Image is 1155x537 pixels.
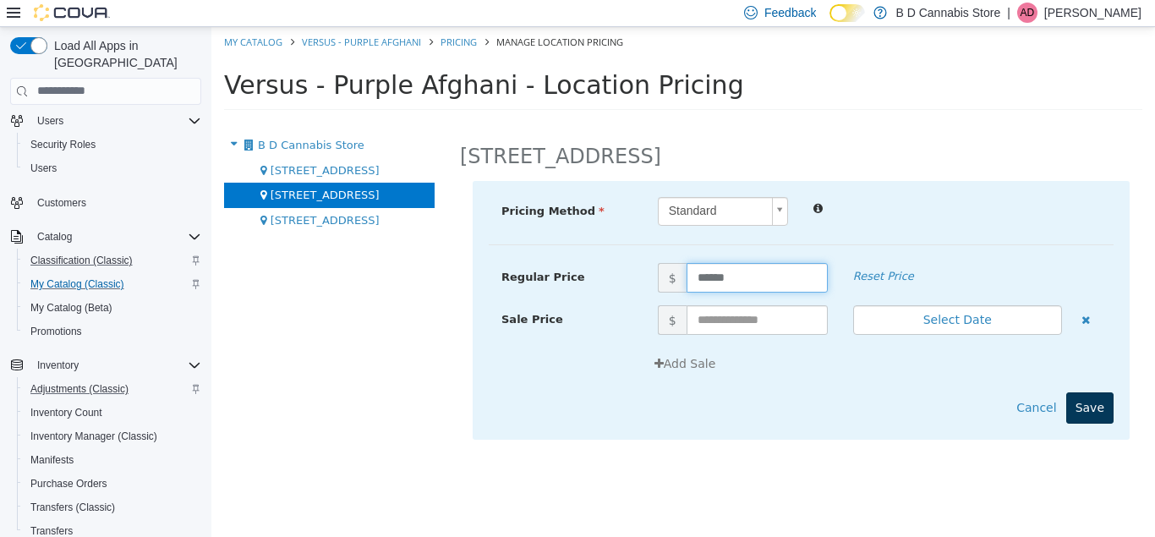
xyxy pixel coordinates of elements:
a: My Catalog (Beta) [24,298,119,318]
span: Transfers (Classic) [24,497,201,518]
button: Select Date [642,278,851,308]
span: Promotions [24,321,201,342]
span: Users [37,114,63,128]
span: Adjustments (Classic) [24,379,201,399]
button: Cancel [796,365,854,397]
button: Manifests [17,448,208,472]
span: [STREET_ADDRESS] [59,187,168,200]
span: Classification (Classic) [30,254,133,267]
span: Sale Price [290,286,352,299]
span: Load All Apps in [GEOGRAPHIC_DATA] [47,37,201,71]
input: Dark Mode [829,4,865,22]
a: My Catalog [13,8,71,21]
span: Inventory [30,355,201,375]
button: Customers [3,190,208,215]
div: Aman Dhillon [1017,3,1037,23]
span: Security Roles [24,134,201,155]
button: Add Sale [434,321,514,353]
button: Inventory [30,355,85,375]
span: Versus - Purple Afghani - Location Pricing [13,43,533,73]
a: Users [24,158,63,178]
button: Transfers (Classic) [17,496,208,519]
button: Catalog [3,225,208,249]
span: Standard [447,171,555,198]
a: Inventory Count [24,403,109,423]
a: Transfers (Classic) [24,497,122,518]
span: $ [446,236,475,266]
span: My Catalog (Classic) [24,274,201,294]
span: Security Roles [30,138,96,151]
h2: [STREET_ADDRESS] [249,117,450,143]
span: Manage Location Pricing [285,8,412,21]
button: Adjustments (Classic) [17,377,208,401]
span: [STREET_ADDRESS] [59,137,168,150]
button: Inventory [3,353,208,377]
span: Catalog [30,227,201,247]
span: Inventory Count [24,403,201,423]
button: Users [30,111,70,131]
a: Promotions [24,321,89,342]
span: Customers [37,196,86,210]
span: Transfers (Classic) [30,501,115,514]
a: Versus - Purple Afghani [90,8,210,21]
p: | [1007,3,1010,23]
span: Catalog [37,230,72,244]
span: [STREET_ADDRESS] [59,162,168,174]
span: Promotions [30,325,82,338]
a: Security Roles [24,134,102,155]
span: Classification (Classic) [24,250,201,271]
span: Manifests [24,450,201,470]
button: Users [17,156,208,180]
button: Inventory Count [17,401,208,425]
button: Catalog [30,227,79,247]
a: Standard [446,170,577,199]
img: Cova [34,4,110,21]
a: Customers [30,193,93,213]
span: My Catalog (Beta) [24,298,201,318]
button: Inventory Manager (Classic) [17,425,208,448]
a: Classification (Classic) [24,250,140,271]
button: Security Roles [17,133,208,156]
span: Pricing Method [290,178,393,190]
p: [PERSON_NAME] [1044,3,1141,23]
span: Users [30,111,201,131]
span: Users [30,162,57,175]
a: Inventory Manager (Classic) [24,426,164,447]
button: Classification (Classic) [17,249,208,272]
span: Purchase Orders [24,474,201,494]
button: Save [855,365,902,397]
a: Adjustments (Classic) [24,379,135,399]
span: Inventory Count [30,406,102,419]
span: Users [24,158,201,178]
p: B D Cannabis Store [895,3,1000,23]
a: Manifests [24,450,80,470]
span: Regular Price [290,244,373,256]
button: Users [3,109,208,133]
button: Promotions [17,320,208,343]
button: Purchase Orders [17,472,208,496]
button: My Catalog (Beta) [17,296,208,320]
span: My Catalog (Classic) [30,277,124,291]
span: B D Cannabis Store [47,112,153,124]
span: Inventory Manager (Classic) [30,430,157,443]
span: Manifests [30,453,74,467]
span: Adjustments (Classic) [30,382,129,396]
span: Inventory Manager (Classic) [24,426,201,447]
button: My Catalog (Classic) [17,272,208,296]
a: Pricing [229,8,265,21]
span: Purchase Orders [30,477,107,490]
em: Reset Price [642,243,703,255]
span: Feedback [764,4,816,21]
span: AD [1021,3,1035,23]
span: Inventory [37,359,79,372]
span: $ [446,278,475,308]
a: Purchase Orders [24,474,114,494]
span: My Catalog (Beta) [30,301,112,315]
span: Customers [30,192,201,213]
a: My Catalog (Classic) [24,274,131,294]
